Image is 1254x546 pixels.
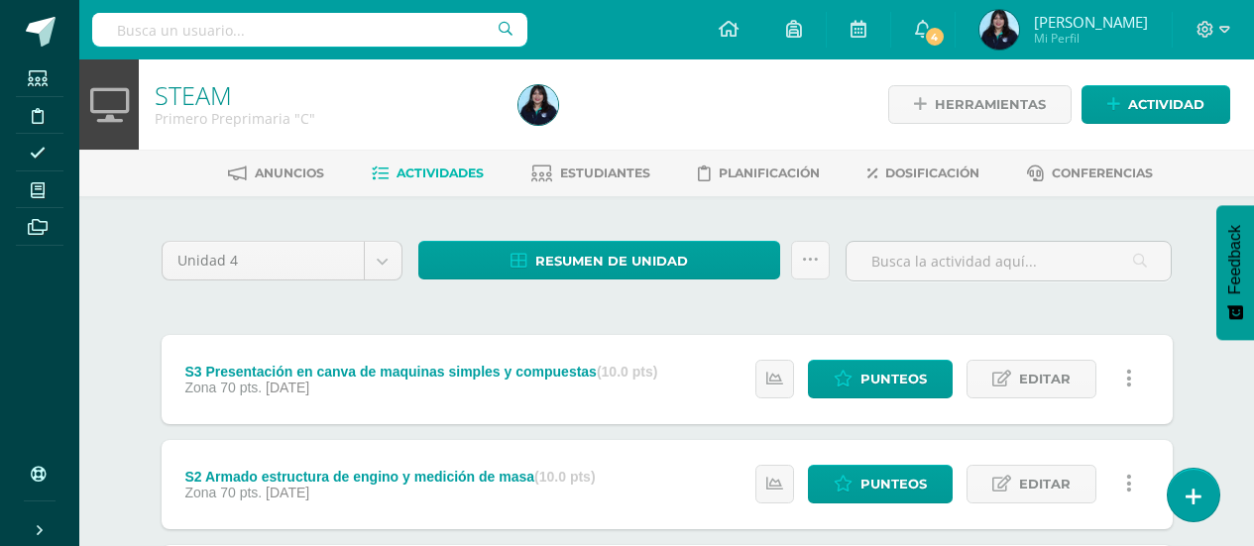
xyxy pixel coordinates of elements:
[228,158,324,189] a: Anuncios
[177,242,349,279] span: Unidad 4
[979,10,1019,50] img: 717e1260f9baba787432b05432d0efc0.png
[397,165,484,180] span: Actividades
[698,158,820,189] a: Planificación
[1019,466,1071,502] span: Editar
[518,85,558,125] img: 717e1260f9baba787432b05432d0efc0.png
[163,242,401,279] a: Unidad 4
[155,78,232,112] a: STEAM
[184,364,657,380] div: S3 Presentación en canva de maquinas simples y compuestas
[1226,225,1244,294] span: Feedback
[535,243,688,279] span: Resumen de unidad
[155,109,495,128] div: Primero Preprimaria 'C'
[808,465,953,503] a: Punteos
[847,242,1171,280] input: Busca la actividad aquí...
[560,165,650,180] span: Estudiantes
[266,380,309,395] span: [DATE]
[1019,361,1071,397] span: Editar
[92,13,526,47] input: Busca un usuario...
[184,380,262,395] span: Zona 70 pts.
[184,485,262,500] span: Zona 70 pts.
[372,158,484,189] a: Actividades
[1034,12,1148,32] span: [PERSON_NAME]
[184,469,595,485] div: S2 Armado estructura de engino y medición de masa
[860,466,927,502] span: Punteos
[1027,158,1153,189] a: Conferencias
[155,81,495,109] h1: STEAM
[719,165,820,180] span: Planificación
[266,485,309,500] span: [DATE]
[534,469,595,485] strong: (10.0 pts)
[1052,165,1153,180] span: Conferencias
[255,165,324,180] span: Anuncios
[1128,86,1204,123] span: Actividad
[531,158,650,189] a: Estudiantes
[885,165,979,180] span: Dosificación
[923,26,945,48] span: 4
[418,241,781,279] a: Resumen de unidad
[1216,205,1254,340] button: Feedback - Mostrar encuesta
[808,360,953,398] a: Punteos
[935,86,1046,123] span: Herramientas
[867,158,979,189] a: Dosificación
[860,361,927,397] span: Punteos
[597,364,657,380] strong: (10.0 pts)
[1082,85,1230,124] a: Actividad
[888,85,1072,124] a: Herramientas
[1034,30,1148,47] span: Mi Perfil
